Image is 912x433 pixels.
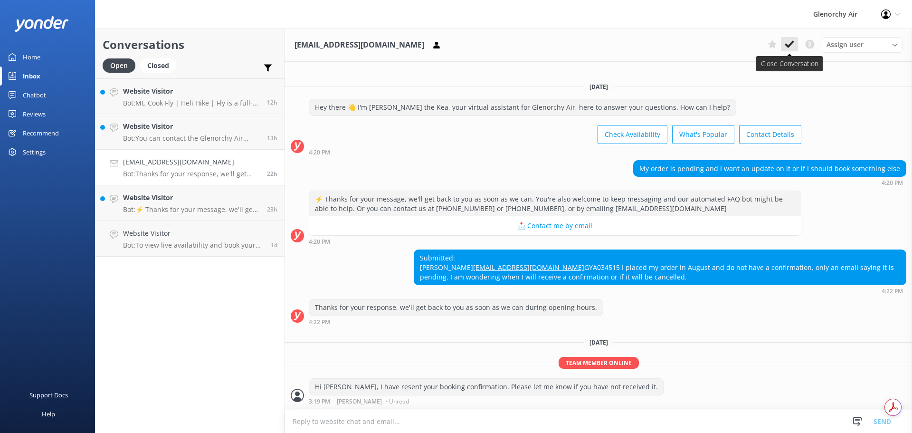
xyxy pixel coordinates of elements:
[23,48,40,67] div: Home
[42,404,55,423] div: Help
[633,179,906,186] div: Oct 10 2025 04:20pm (UTC +13:00) Pacific/Auckland
[123,134,260,143] p: Bot: You can contact the Glenorchy Air team at 0800 676 264 or [PHONE_NUMBER], or by emailing [EM...
[309,216,801,235] button: 📩 Contact me by email
[584,83,614,91] span: [DATE]
[882,289,903,294] strong: 4:22 PM
[123,241,264,250] p: Bot: To view live availability and book your experience, please visit [URL][DOMAIN_NAME]. You can...
[95,150,285,185] a: [EMAIL_ADDRESS][DOMAIN_NAME]Bot:Thanks for your response, we'll get back to you as soon as we can...
[309,99,736,115] div: Hey there 👋 I'm [PERSON_NAME] the Kea, your virtual assistant for Glenorchy Air, here to answer y...
[103,36,277,54] h2: Conversations
[584,338,614,346] span: [DATE]
[140,60,181,70] a: Closed
[309,379,664,395] div: Hi [PERSON_NAME], I have resent your booking confirmation. Please let me know if you have not rec...
[123,192,260,203] h4: Website Visitor
[103,58,135,73] div: Open
[309,150,330,155] strong: 4:20 PM
[267,205,277,213] span: Oct 10 2025 04:08pm (UTC +13:00) Pacific/Auckland
[309,399,330,404] strong: 3:19 PM
[309,318,603,325] div: Oct 10 2025 04:22pm (UTC +13:00) Pacific/Auckland
[294,39,424,51] h3: [EMAIL_ADDRESS][DOMAIN_NAME]
[23,86,46,105] div: Chatbot
[309,299,603,316] div: Thanks for your response, we'll get back to you as soon as we can during opening hours.
[634,161,906,177] div: My order is pending and I want an update on it or if I should book something else
[95,78,285,114] a: Website VisitorBot:Mt. Cook Fly | Heli Hike | Fly is a full-day adventure combining a scenic flig...
[267,134,277,142] span: Oct 11 2025 01:58am (UTC +13:00) Pacific/Auckland
[29,385,68,404] div: Support Docs
[309,238,801,245] div: Oct 10 2025 04:20pm (UTC +13:00) Pacific/Auckland
[23,143,46,162] div: Settings
[95,221,285,257] a: Website VisitorBot:To view live availability and book your experience, please visit [URL][DOMAIN_...
[123,86,260,96] h4: Website Visitor
[309,239,330,245] strong: 4:20 PM
[123,99,260,107] p: Bot: Mt. Cook Fly | Heli Hike | Fly is a full-day adventure combining a scenic flight from [GEOGR...
[309,319,330,325] strong: 4:22 PM
[95,185,285,221] a: Website VisitorBot:⚡ Thanks for your message, we'll get back to you as soon as we can. You're als...
[414,250,906,285] div: Submitted: [PERSON_NAME] GYA034515 I placed my order in August and do not have a confirmation, on...
[826,39,864,50] span: Assign user
[309,398,664,404] div: Oct 11 2025 03:19pm (UTC +13:00) Pacific/Auckland
[140,58,176,73] div: Closed
[123,170,260,178] p: Bot: Thanks for your response, we'll get back to you as soon as we can during opening hours.
[672,125,734,144] button: What's Popular
[95,114,285,150] a: Website VisitorBot:You can contact the Glenorchy Air team at 0800 676 264 or [PHONE_NUMBER], or b...
[385,399,409,404] span: • Unread
[23,124,59,143] div: Recommend
[123,157,260,167] h4: [EMAIL_ADDRESS][DOMAIN_NAME]
[14,16,69,32] img: yonder-white-logo.png
[822,37,902,52] div: Assign User
[414,288,906,294] div: Oct 10 2025 04:22pm (UTC +13:00) Pacific/Auckland
[123,121,260,132] h4: Website Visitor
[267,170,277,178] span: Oct 10 2025 04:22pm (UTC +13:00) Pacific/Auckland
[598,125,667,144] button: Check Availability
[559,357,639,369] span: Team member online
[23,67,40,86] div: Inbox
[337,399,382,404] span: [PERSON_NAME]
[267,98,277,106] span: Oct 11 2025 02:38am (UTC +13:00) Pacific/Auckland
[123,228,264,239] h4: Website Visitor
[271,241,277,249] span: Oct 09 2025 05:27pm (UTC +13:00) Pacific/Auckland
[23,105,46,124] div: Reviews
[882,180,903,186] strong: 4:20 PM
[309,149,801,155] div: Oct 10 2025 04:20pm (UTC +13:00) Pacific/Auckland
[473,263,584,272] a: [EMAIL_ADDRESS][DOMAIN_NAME]
[309,191,801,216] div: ⚡ Thanks for your message, we'll get back to you as soon as we can. You're also welcome to keep m...
[123,205,260,214] p: Bot: ⚡ Thanks for your message, we'll get back to you as soon as we can. You're also welcome to k...
[103,60,140,70] a: Open
[739,125,801,144] button: Contact Details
